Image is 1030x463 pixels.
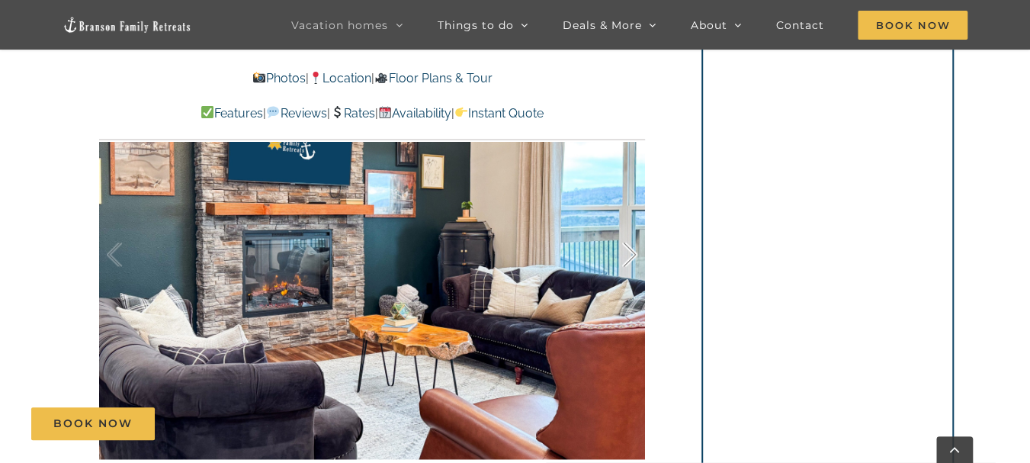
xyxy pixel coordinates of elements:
span: Book Now [53,417,133,430]
span: Book Now [858,11,967,40]
img: 📸 [253,72,265,84]
img: 📆 [379,106,391,118]
img: Branson Family Retreats Logo [63,16,192,34]
a: Location [309,71,371,85]
a: Availability [378,106,451,121]
img: 🎥 [375,72,387,84]
span: Deals & More [562,20,641,31]
span: About [690,20,727,31]
span: Things to do [437,20,513,31]
p: | | | | [99,104,645,124]
p: | | [99,69,645,88]
img: 💲 [331,106,343,118]
a: Instant Quote [454,106,544,121]
span: Contact [775,20,823,31]
a: Rates [330,106,375,121]
img: 📍 [310,72,322,84]
a: Photos [252,71,306,85]
a: Reviews [266,106,326,121]
a: Floor Plans & Tour [374,71,492,85]
img: ✅ [201,106,213,118]
span: Vacation homes [291,20,388,31]
img: 💬 [267,106,279,118]
img: 👉 [455,106,467,118]
a: Book Now [31,407,155,440]
a: Features [201,106,263,121]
